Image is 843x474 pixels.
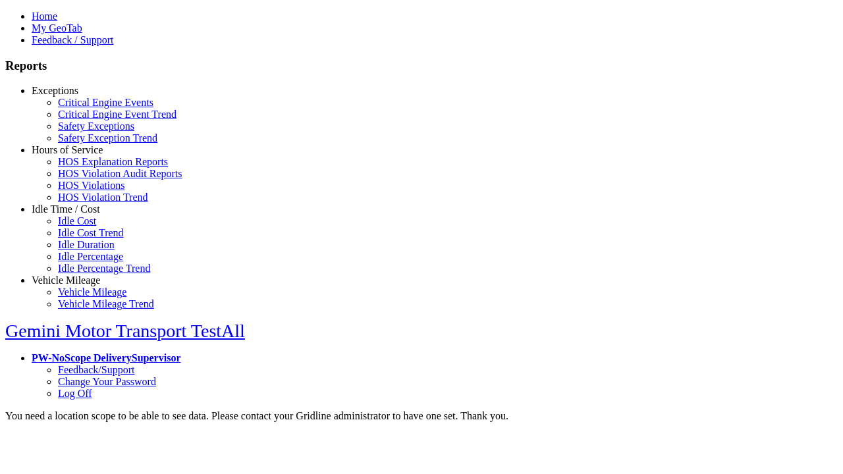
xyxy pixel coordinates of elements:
a: Idle Cost [58,215,96,226]
h3: Reports [5,59,838,73]
a: Feedback / Support [32,34,113,45]
a: Home [32,11,57,22]
div: You need a location scope to be able to see data. Please contact your Gridline administrator to h... [5,410,838,422]
a: My GeoTab [32,22,82,34]
a: Critical Engine Event Trend [58,109,177,120]
a: Hours of Service [32,144,103,155]
a: Exceptions [32,85,78,96]
a: HOS Violation Audit Reports [58,168,182,179]
a: HOS Violations [58,180,124,191]
a: Vehicle Mileage [32,275,100,286]
a: Idle Percentage [58,251,123,262]
a: Feedback/Support [58,364,134,375]
a: Idle Percentage Trend [58,263,150,274]
a: Idle Cost Trend [58,227,124,238]
a: HOS Explanation Reports [58,156,168,167]
a: Vehicle Mileage [58,286,126,298]
a: Idle Time / Cost [32,203,100,215]
a: PW-NoScope DeliverySupervisor [32,352,180,363]
a: Log Off [58,388,92,399]
a: Vehicle Mileage Trend [58,298,154,309]
a: Change Your Password [58,376,156,387]
a: Idle Duration [58,239,115,250]
a: Safety Exception Trend [58,132,157,144]
a: Critical Engine Events [58,97,153,108]
a: Gemini Motor Transport TestAll [5,321,245,341]
a: HOS Violation Trend [58,192,148,203]
a: Safety Exceptions [58,120,134,132]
